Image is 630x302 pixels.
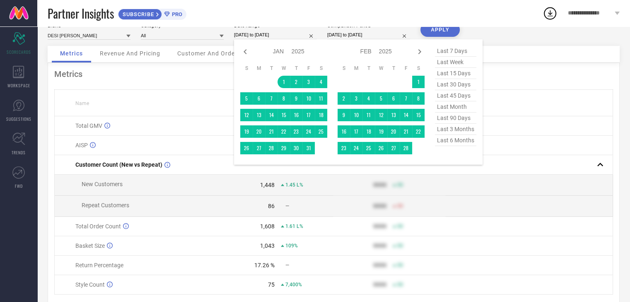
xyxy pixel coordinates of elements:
[387,109,400,121] td: Thu Feb 13 2025
[362,92,375,105] td: Tue Feb 04 2025
[315,109,327,121] td: Sat Jan 18 2025
[253,125,265,138] td: Mon Jan 20 2025
[338,142,350,154] td: Sun Feb 23 2025
[373,281,386,288] div: 9999
[265,109,278,121] td: Tue Jan 14 2025
[373,182,386,188] div: 9999
[285,282,302,288] span: 7,400%
[387,142,400,154] td: Thu Feb 27 2025
[6,116,31,122] span: SUGGESTIONS
[350,125,362,138] td: Mon Feb 17 2025
[397,223,403,229] span: 50
[170,11,182,17] span: PRO
[302,65,315,72] th: Friday
[253,109,265,121] td: Mon Jan 13 2025
[435,101,476,113] span: last month
[397,282,403,288] span: 50
[7,82,30,89] span: WORKSPACE
[302,142,315,154] td: Fri Jan 31 2025
[75,142,88,149] span: AISP
[240,109,253,121] td: Sun Jan 12 2025
[253,65,265,72] th: Monday
[327,31,410,39] input: Select comparison period
[278,142,290,154] td: Wed Jan 29 2025
[177,50,241,57] span: Customer And Orders
[285,182,303,188] span: 1.45 L%
[435,90,476,101] span: last 45 days
[362,109,375,121] td: Tue Feb 11 2025
[82,202,129,209] span: Repeat Customers
[253,142,265,154] td: Mon Jan 27 2025
[397,203,403,209] span: 50
[265,92,278,105] td: Tue Jan 07 2025
[278,76,290,88] td: Wed Jan 01 2025
[118,11,156,17] span: SUBSCRIBE
[400,65,412,72] th: Friday
[240,65,253,72] th: Sunday
[420,23,460,37] button: APPLY
[285,203,289,209] span: —
[400,142,412,154] td: Fri Feb 28 2025
[75,281,105,288] span: Style Count
[285,243,298,249] span: 109%
[435,57,476,68] span: last week
[415,47,425,57] div: Next month
[315,76,327,88] td: Sat Jan 04 2025
[60,50,83,57] span: Metrics
[338,109,350,121] td: Sun Feb 09 2025
[15,183,23,189] span: FWD
[435,135,476,146] span: last 6 months
[290,142,302,154] td: Thu Jan 30 2025
[82,181,123,187] span: New Customers
[75,223,121,230] span: Total Order Count
[302,109,315,121] td: Fri Jan 17 2025
[278,65,290,72] th: Wednesday
[75,262,123,268] span: Return Percentage
[373,223,386,230] div: 9999
[254,262,275,268] div: 17.26 %
[118,7,186,20] a: SUBSCRIBEPRO
[278,92,290,105] td: Wed Jan 08 2025
[350,65,362,72] th: Monday
[412,92,425,105] td: Sat Feb 08 2025
[290,125,302,138] td: Thu Jan 23 2025
[260,182,275,188] div: 1,448
[315,65,327,72] th: Saturday
[12,149,26,156] span: TRENDS
[265,65,278,72] th: Tuesday
[435,68,476,79] span: last 15 days
[260,223,275,230] div: 1,608
[373,242,386,249] div: 9999
[265,142,278,154] td: Tue Jan 28 2025
[387,92,400,105] td: Thu Feb 06 2025
[375,142,387,154] td: Wed Feb 26 2025
[240,47,250,57] div: Previous month
[268,281,275,288] div: 75
[397,262,403,268] span: 50
[375,92,387,105] td: Wed Feb 05 2025
[397,243,403,249] span: 50
[290,76,302,88] td: Thu Jan 02 2025
[260,242,275,249] div: 1,043
[75,161,162,168] span: Customer Count (New vs Repeat)
[315,92,327,105] td: Sat Jan 11 2025
[302,92,315,105] td: Fri Jan 10 2025
[75,101,89,106] span: Name
[54,69,613,79] div: Metrics
[302,125,315,138] td: Fri Jan 24 2025
[75,242,105,249] span: Basket Size
[48,5,114,22] span: Partner Insights
[397,182,403,188] span: 50
[350,92,362,105] td: Mon Feb 03 2025
[387,65,400,72] th: Thursday
[350,142,362,154] td: Mon Feb 24 2025
[375,65,387,72] th: Wednesday
[315,125,327,138] td: Sat Jan 25 2025
[412,125,425,138] td: Sat Feb 22 2025
[387,125,400,138] td: Thu Feb 20 2025
[412,65,425,72] th: Saturday
[285,262,289,268] span: —
[268,203,275,209] div: 86
[234,31,317,39] input: Select date range
[240,125,253,138] td: Sun Jan 19 2025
